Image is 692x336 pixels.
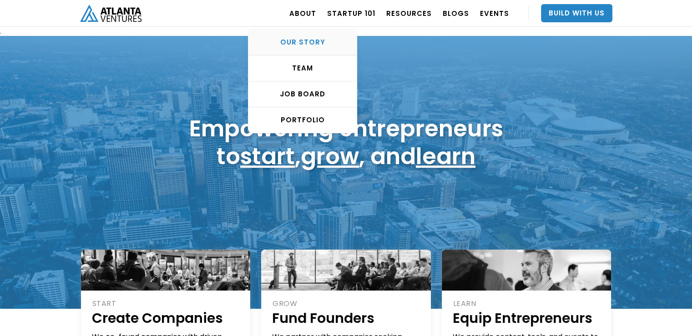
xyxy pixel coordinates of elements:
[248,81,357,107] a: Job Board
[248,64,357,73] div: TEAM
[386,0,432,26] a: RESOURCES
[541,4,612,22] a: Build With Us
[248,30,357,55] a: OUR STORY
[416,140,475,172] a: learn
[443,0,469,26] a: BLOGS
[248,107,357,133] a: PORTFOLIO
[248,90,357,99] div: Job Board
[248,115,357,125] div: PORTFOLIO
[248,55,357,81] a: TEAM
[327,0,375,26] a: Startup 101
[453,299,601,309] div: LEARN
[453,309,601,327] h1: Equip Entrepreneurs
[92,309,241,327] h1: Create Companies
[480,0,509,26] a: EVENTS
[273,299,421,309] div: GROW
[189,115,503,170] h1: Empowering entrepreneurs to , , and
[240,140,295,172] a: start
[248,38,357,47] div: OUR STORY
[289,0,316,26] a: ABOUT
[92,299,241,309] div: START
[272,309,421,327] h1: Fund Founders
[301,140,359,172] a: grow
